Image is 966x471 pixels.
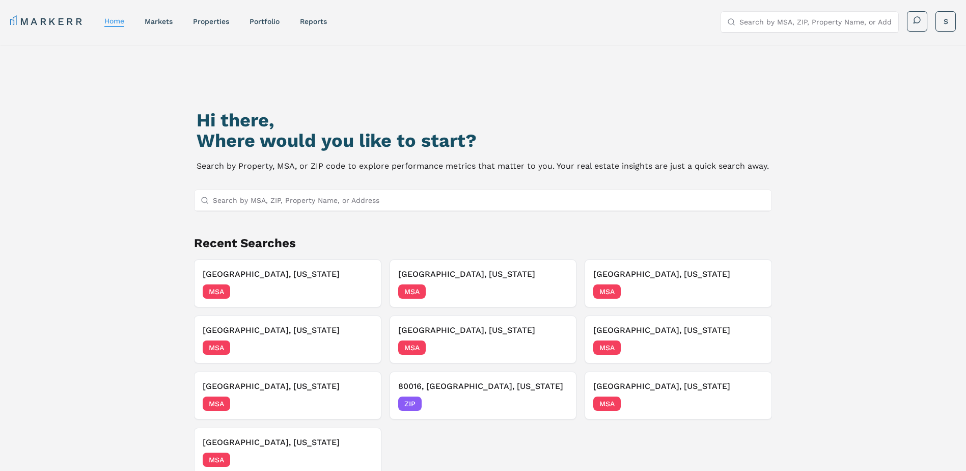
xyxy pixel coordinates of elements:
[203,324,373,336] h3: [GEOGRAPHIC_DATA], [US_STATE]
[194,235,772,251] h2: Recent Searches
[203,284,230,299] span: MSA
[203,453,230,467] span: MSA
[585,259,772,307] button: Remove Frisco, Texas[GEOGRAPHIC_DATA], [US_STATE]MSA[DATE]
[104,17,124,25] a: home
[398,268,568,280] h3: [GEOGRAPHIC_DATA], [US_STATE]
[350,286,373,297] span: [DATE]
[585,316,772,363] button: Remove Villa Park, Illinois[GEOGRAPHIC_DATA], [US_STATE]MSA[DATE]
[197,130,769,151] h2: Where would you like to start?
[300,17,327,25] a: reports
[193,17,229,25] a: properties
[250,17,280,25] a: Portfolio
[593,341,621,355] span: MSA
[398,324,568,336] h3: [GEOGRAPHIC_DATA], [US_STATE]
[398,341,426,355] span: MSA
[585,372,772,420] button: Remove Birmingham, Alabama[GEOGRAPHIC_DATA], [US_STATE]MSA[DATE]
[194,372,381,420] button: Remove Richfield, Minnesota[GEOGRAPHIC_DATA], [US_STATE]MSA[DATE]
[398,380,568,392] h3: 80016, [GEOGRAPHIC_DATA], [US_STATE]
[203,436,373,449] h3: [GEOGRAPHIC_DATA], [US_STATE]
[350,455,373,465] span: [DATE]
[203,341,230,355] span: MSA
[740,399,763,409] span: [DATE]
[944,16,948,27] span: S
[739,12,892,32] input: Search by MSA, ZIP, Property Name, or Address
[545,286,568,297] span: [DATE]
[545,399,568,409] span: [DATE]
[390,259,577,307] button: Remove Plymouth, Massachusetts[GEOGRAPHIC_DATA], [US_STATE]MSA[DATE]
[390,316,577,363] button: Remove Edina, Minnesota[GEOGRAPHIC_DATA], [US_STATE]MSA[DATE]
[593,397,621,411] span: MSA
[203,380,373,392] h3: [GEOGRAPHIC_DATA], [US_STATE]
[390,372,577,420] button: Remove 80016, Aurora, Colorado80016, [GEOGRAPHIC_DATA], [US_STATE]ZIP[DATE]
[740,343,763,353] span: [DATE]
[593,324,763,336] h3: [GEOGRAPHIC_DATA], [US_STATE]
[398,397,422,411] span: ZIP
[593,268,763,280] h3: [GEOGRAPHIC_DATA], [US_STATE]
[740,286,763,297] span: [DATE]
[197,159,769,173] p: Search by Property, MSA, or ZIP code to explore performance metrics that matter to you. Your real...
[545,343,568,353] span: [DATE]
[398,284,426,299] span: MSA
[197,110,769,130] h1: Hi there,
[10,14,84,29] a: MARKERR
[935,11,956,32] button: S
[593,380,763,392] h3: [GEOGRAPHIC_DATA], [US_STATE]
[203,268,373,280] h3: [GEOGRAPHIC_DATA], [US_STATE]
[350,343,373,353] span: [DATE]
[194,316,381,363] button: Remove Plymouth, Massachusetts[GEOGRAPHIC_DATA], [US_STATE]MSA[DATE]
[145,17,173,25] a: markets
[350,399,373,409] span: [DATE]
[213,190,766,211] input: Search by MSA, ZIP, Property Name, or Address
[203,397,230,411] span: MSA
[593,284,621,299] span: MSA
[194,259,381,307] button: Remove Richfield, Minnesota[GEOGRAPHIC_DATA], [US_STATE]MSA[DATE]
